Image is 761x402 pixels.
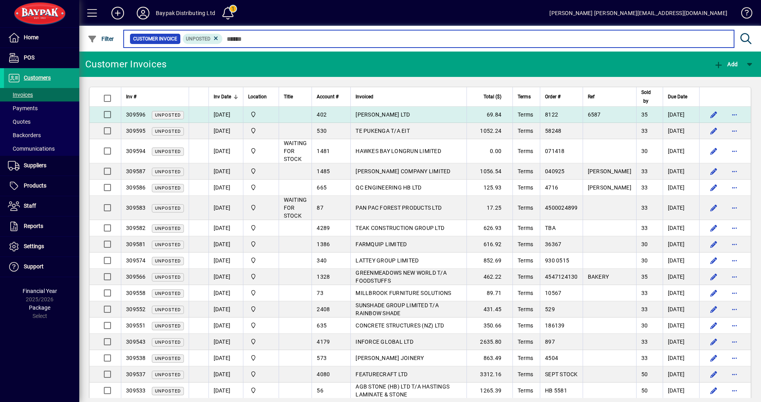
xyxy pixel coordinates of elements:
[4,128,79,142] a: Backorders
[663,139,699,163] td: [DATE]
[545,168,565,174] span: 040925
[208,285,243,301] td: [DATE]
[208,253,243,269] td: [DATE]
[248,126,274,135] span: Baypak - Onekawa
[208,196,243,220] td: [DATE]
[126,290,146,296] span: 309558
[467,253,512,269] td: 852.69
[518,128,533,134] span: Terms
[248,272,274,281] span: Baypak - Onekawa
[126,184,146,191] span: 309586
[712,57,740,71] button: Add
[545,257,569,264] span: 930 0515
[88,36,114,42] span: Filter
[4,88,79,101] a: Invoices
[663,383,699,399] td: [DATE]
[248,256,274,265] span: Baypak - Onekawa
[641,148,648,154] span: 30
[356,128,410,134] span: TE PUKENGA T/A EIT
[728,303,741,316] button: More options
[8,92,33,98] span: Invoices
[24,203,36,209] span: Staff
[208,123,243,139] td: [DATE]
[467,180,512,196] td: 125.93
[545,92,578,101] div: Order #
[467,269,512,285] td: 462.22
[518,92,531,101] span: Terms
[467,139,512,163] td: 0.00
[707,303,720,316] button: Edit
[356,225,444,231] span: TEAK CONSTRUCTION GROUP LTD
[208,236,243,253] td: [DATE]
[545,225,556,231] span: TBA
[208,366,243,383] td: [DATE]
[588,111,601,118] span: 6587
[545,148,565,154] span: 071418
[248,321,274,330] span: Baypak - Onekawa
[8,132,41,138] span: Backorders
[248,167,274,176] span: Baypak - Onekawa
[663,269,699,285] td: [DATE]
[126,148,146,154] span: 309594
[641,306,648,312] span: 33
[545,306,555,312] span: 529
[663,236,699,253] td: [DATE]
[588,92,631,101] div: Ref
[707,384,720,397] button: Edit
[155,324,181,329] span: Unposted
[126,225,146,231] span: 309582
[356,184,421,191] span: QC ENGINEERING HB LTD
[317,241,330,247] span: 1386
[356,241,407,247] span: FARMQUIP LIMITED
[707,254,720,267] button: Edit
[641,225,648,231] span: 33
[728,368,741,381] button: More options
[126,274,146,280] span: 309566
[663,285,699,301] td: [DATE]
[155,129,181,134] span: Unposted
[4,156,79,176] a: Suppliers
[248,386,274,395] span: Baypak - Onekawa
[641,128,648,134] span: 33
[85,58,166,71] div: Customer Invoices
[668,92,694,101] div: Due Date
[518,306,533,312] span: Terms
[641,88,651,105] span: Sold by
[155,113,181,118] span: Unposted
[126,371,146,377] span: 309537
[24,263,44,270] span: Support
[208,139,243,163] td: [DATE]
[317,355,327,361] span: 573
[248,92,267,101] span: Location
[714,61,738,67] span: Add
[641,387,648,394] span: 50
[467,366,512,383] td: 3312.16
[208,269,243,285] td: [DATE]
[518,225,533,231] span: Terms
[317,205,323,211] span: 87
[641,371,648,377] span: 50
[707,145,720,157] button: Edit
[208,334,243,350] td: [DATE]
[728,335,741,348] button: More options
[208,220,243,236] td: [DATE]
[728,222,741,234] button: More options
[356,371,407,377] span: FEATURECRAFT LTD
[728,319,741,332] button: More options
[641,184,648,191] span: 33
[248,240,274,249] span: Baypak - Onekawa
[641,257,648,264] span: 30
[356,168,450,174] span: [PERSON_NAME] COMPANY LIMITED
[4,101,79,115] a: Payments
[4,216,79,236] a: Reports
[126,241,146,247] span: 309581
[130,6,156,20] button: Profile
[356,257,419,264] span: LATTEY GROUP LIMITED
[317,92,338,101] span: Account #
[126,306,146,312] span: 309552
[284,197,307,219] span: WAITING FOR STOCK
[24,162,46,168] span: Suppliers
[155,372,181,377] span: Unposted
[735,2,751,27] a: Knowledge Base
[707,368,720,381] button: Edit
